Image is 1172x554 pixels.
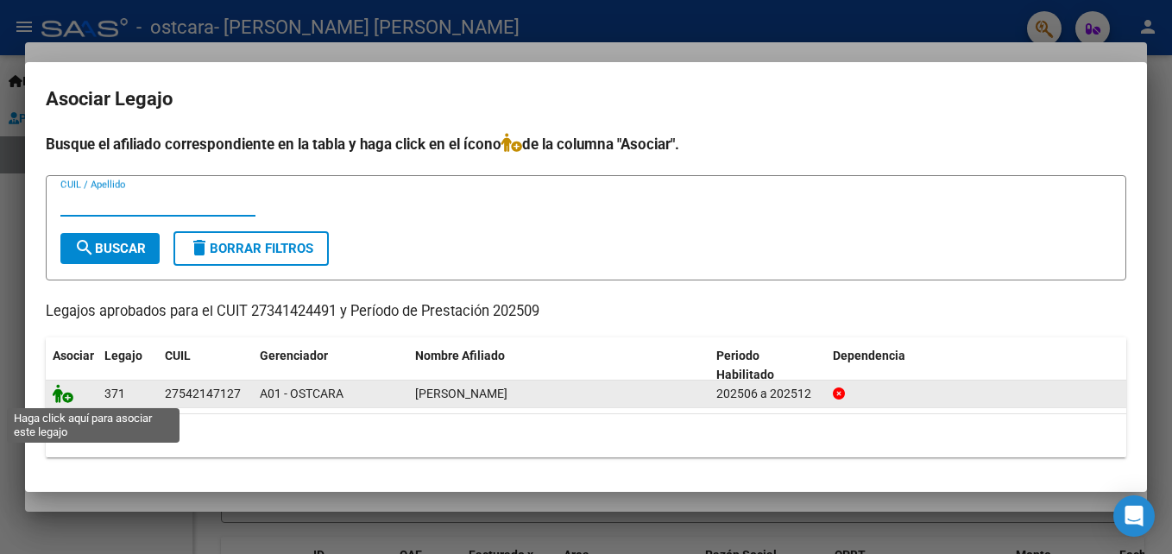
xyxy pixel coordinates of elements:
span: Borrar Filtros [189,241,313,256]
span: Legajo [104,349,142,362]
div: 1 registros [46,414,1126,457]
datatable-header-cell: Nombre Afiliado [408,337,709,394]
span: Periodo Habilitado [716,349,774,382]
datatable-header-cell: Legajo [98,337,158,394]
datatable-header-cell: Asociar [46,337,98,394]
button: Buscar [60,233,160,264]
datatable-header-cell: Periodo Habilitado [709,337,826,394]
button: Borrar Filtros [173,231,329,266]
h2: Asociar Legajo [46,83,1126,116]
span: Asociar [53,349,94,362]
datatable-header-cell: Gerenciador [253,337,408,394]
datatable-header-cell: Dependencia [826,337,1127,394]
h4: Busque el afiliado correspondiente en la tabla y haga click en el ícono de la columna "Asociar". [46,133,1126,155]
div: Open Intercom Messenger [1113,495,1155,537]
mat-icon: delete [189,237,210,258]
span: Gerenciador [260,349,328,362]
span: Buscar [74,241,146,256]
span: VELAZCO ALVAREZ MORENA ADABELLA [415,387,507,400]
div: 202506 a 202512 [716,384,819,404]
span: A01 - OSTCARA [260,387,343,400]
datatable-header-cell: CUIL [158,337,253,394]
p: Legajos aprobados para el CUIT 27341424491 y Período de Prestación 202509 [46,301,1126,323]
span: Dependencia [833,349,905,362]
div: 27542147127 [165,384,241,404]
span: CUIL [165,349,191,362]
span: Nombre Afiliado [415,349,505,362]
span: 371 [104,387,125,400]
mat-icon: search [74,237,95,258]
